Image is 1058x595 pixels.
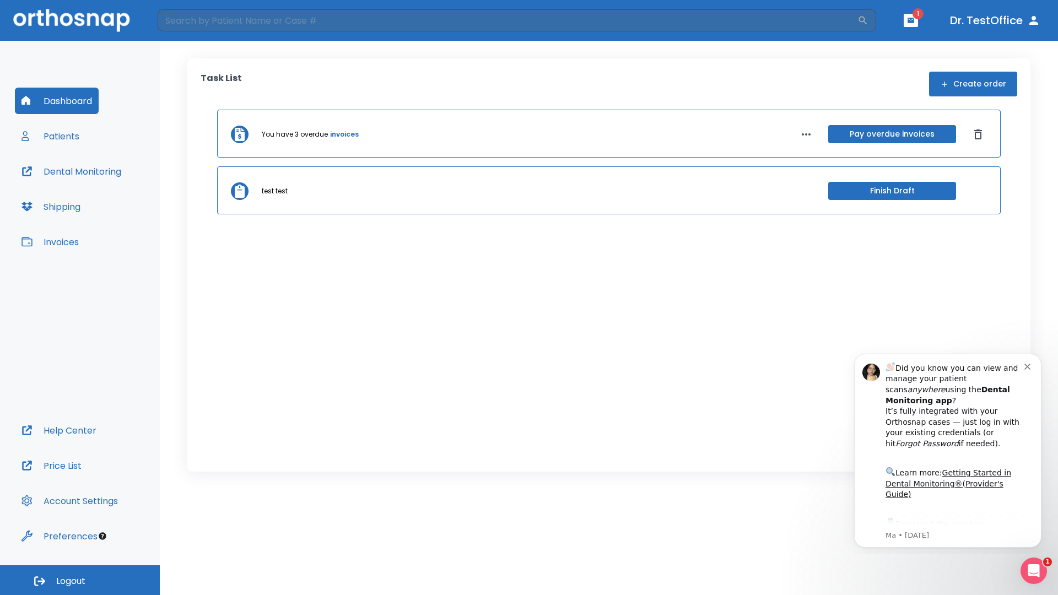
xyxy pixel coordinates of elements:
[929,72,1017,96] button: Create order
[98,531,107,541] div: Tooltip anchor
[15,88,99,114] button: Dashboard
[201,72,242,96] p: Task List
[946,10,1045,30] button: Dr. TestOffice
[969,126,987,143] button: Dismiss
[15,523,104,549] button: Preferences
[330,129,359,139] a: invoices
[1043,558,1052,566] span: 1
[187,17,196,26] button: Dismiss notification
[262,186,288,196] p: test test
[262,129,328,139] p: You have 3 overdue
[15,417,103,443] button: Help Center
[1021,558,1047,584] iframe: Intercom live chat
[838,344,1058,554] iframe: Intercom notifications message
[15,229,85,255] button: Invoices
[15,193,87,220] button: Shipping
[15,158,128,185] button: Dental Monitoring
[15,452,88,479] button: Price List
[828,125,956,143] button: Pay overdue invoices
[913,8,924,19] span: 1
[48,173,187,229] div: Download the app: | ​ Let us know if you need help getting started!
[15,123,86,149] button: Patients
[48,176,146,196] a: App Store
[56,575,85,587] span: Logout
[828,182,956,200] button: Finish Draft
[158,9,857,31] input: Search by Patient Name or Case #
[13,9,130,31] img: Orthosnap
[15,488,125,514] button: Account Settings
[48,187,187,197] p: Message from Ma, sent 5w ago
